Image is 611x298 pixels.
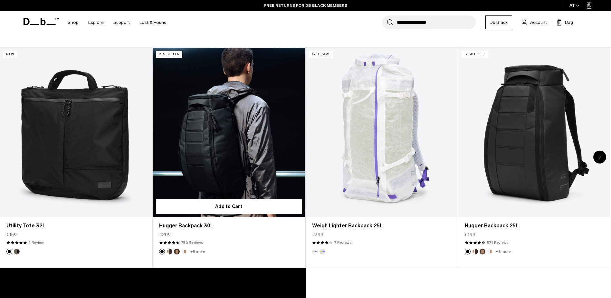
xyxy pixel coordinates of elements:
[29,240,44,245] a: 1 reviews
[465,231,475,238] span: €199
[156,199,301,214] button: Add to Cart
[465,249,471,254] button: Black Out
[306,47,458,268] div: 3 / 10
[264,3,347,8] a: FREE RETURNS FOR DB BLACK MEMBERS
[167,249,172,254] button: Cappuccino
[181,240,203,245] a: 756 reviews
[312,222,451,230] a: Weigh Lighter Backpack 25L
[496,249,511,254] a: +8 more
[334,240,351,245] a: 7 reviews
[6,231,17,238] span: €159
[153,47,305,268] div: 2 / 10
[557,18,573,26] button: Bag
[320,249,325,254] button: Diffusion
[181,249,187,254] button: Oatmilk
[3,51,17,58] p: New
[68,11,79,34] a: Shop
[458,47,611,268] div: 4 / 10
[522,18,547,26] a: Account
[530,19,547,26] span: Account
[190,249,205,254] a: +8 more
[485,15,512,29] a: Db Black
[312,249,318,254] button: Aurora
[6,222,146,230] a: Utility Tote 32L
[159,222,298,230] a: Hugger Backpack 30L
[159,231,171,238] span: €209
[309,51,333,58] p: 470 grams
[139,11,167,34] a: Lost & Found
[14,249,20,254] button: Forest Green
[462,51,488,58] p: Bestseller
[113,11,130,34] a: Support
[306,48,458,217] a: Weigh Lighter Backpack 25L
[593,151,606,164] div: Next slide
[63,11,171,34] nav: Main Navigation
[159,249,165,254] button: Black Out
[88,11,104,34] a: Explore
[153,48,305,217] a: Hugger Backpack 30L
[487,249,493,254] button: Oatmilk
[174,249,180,254] button: Espresso
[458,48,610,217] a: Hugger Backpack 25L
[487,240,508,245] a: 571 reviews
[465,222,604,230] a: Hugger Backpack 25L
[565,19,573,26] span: Bag
[312,231,323,238] span: €399
[472,249,478,254] button: Cappuccino
[6,249,12,254] button: Black Out
[156,51,182,58] p: Bestseller
[480,249,485,254] button: Espresso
